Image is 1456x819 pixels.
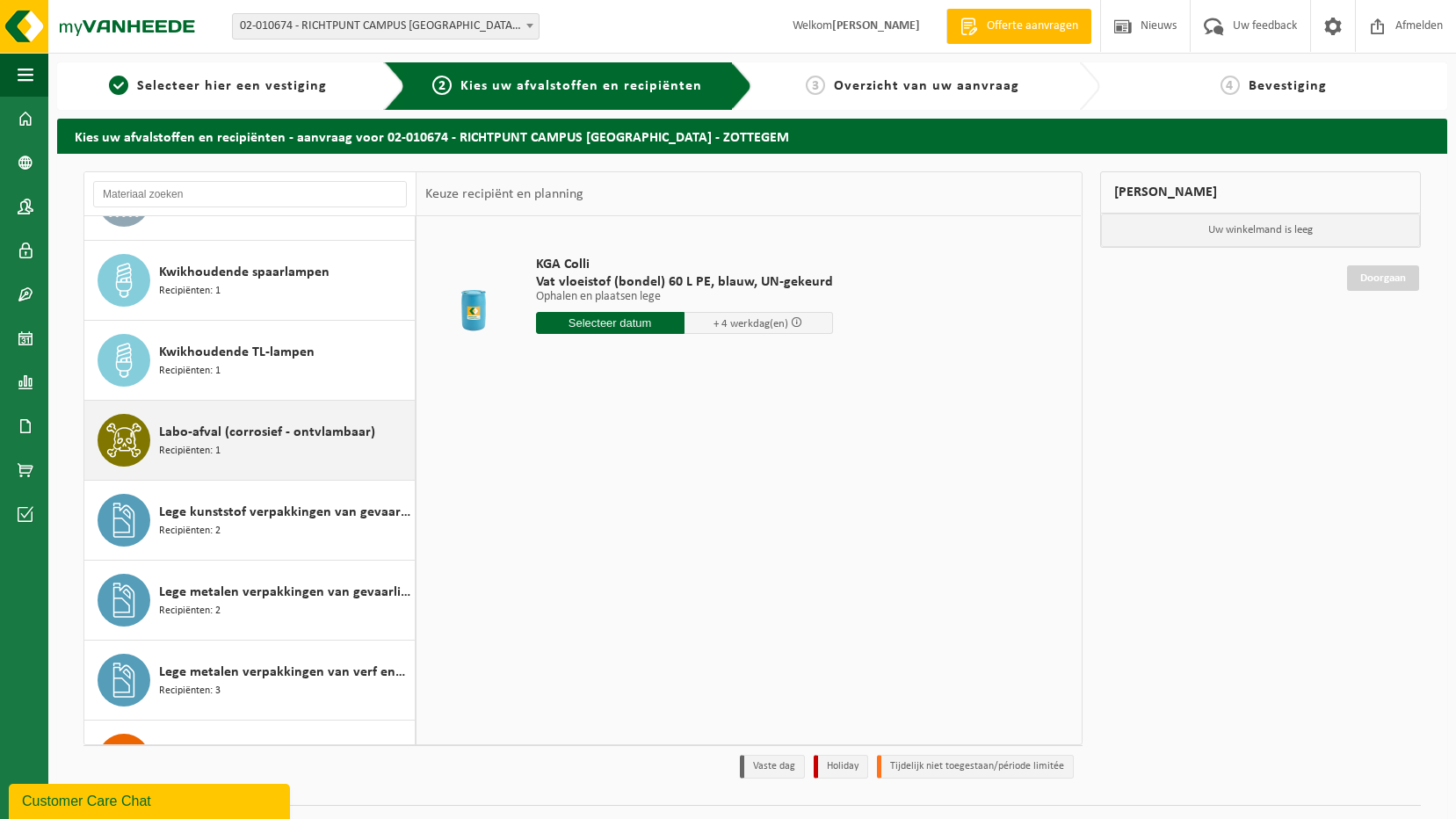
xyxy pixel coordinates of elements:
span: 4 [1221,76,1240,95]
span: Recipiënten: 1 [159,443,221,460]
span: Bevestiging [1249,79,1327,93]
span: 02-010674 - RICHTPUNT CAMPUS ZOTTEGEM - ZOTTEGEM [233,14,539,39]
span: + 4 werkdag(en) [714,318,788,330]
span: Selecteer hier een vestiging [137,79,327,93]
span: 1 [109,76,128,95]
span: 3 [806,76,825,95]
span: Kwikhoudende TL-lampen [159,342,315,363]
h2: Kies uw afvalstoffen en recipiënten - aanvraag voor 02-010674 - RICHTPUNT CAMPUS [GEOGRAPHIC_DATA... [57,119,1447,153]
span: Loodbatterijen [159,742,248,763]
span: Recipiënten: 1 [159,283,221,300]
a: Offerte aanvragen [946,9,1091,44]
button: Kwikhoudende spaarlampen Recipiënten: 1 [84,241,416,321]
span: Lege kunststof verpakkingen van gevaarlijke stoffen [159,502,410,523]
strong: [PERSON_NAME] [832,19,920,33]
button: Lege metalen verpakkingen van gevaarlijke stoffen Recipiënten: 2 [84,561,416,641]
p: Ophalen en plaatsen lege [536,291,833,303]
a: 1Selecteer hier een vestiging [66,76,370,97]
span: Kwikhoudende spaarlampen [159,262,330,283]
div: Keuze recipiënt en planning [417,172,592,216]
span: Vat vloeistof (bondel) 60 L PE, blauw, UN-gekeurd [536,273,833,291]
button: Kwikhoudende TL-lampen Recipiënten: 1 [84,321,416,401]
input: Selecteer datum [536,312,685,334]
span: 2 [432,76,452,95]
li: Holiday [814,755,868,779]
span: Recipiënten: 3 [159,683,221,699]
li: Tijdelijk niet toegestaan/période limitée [877,755,1074,779]
span: KGA Colli [536,256,833,273]
span: Offerte aanvragen [982,18,1083,35]
div: [PERSON_NAME] [1100,171,1422,214]
span: Recipiënten: 2 [159,523,221,540]
span: Labo-afval (corrosief - ontvlambaar) [159,422,375,443]
button: Labo-afval (corrosief - ontvlambaar) Recipiënten: 1 [84,401,416,481]
li: Vaste dag [740,755,805,779]
input: Materiaal zoeken [93,181,407,207]
span: Overzicht van uw aanvraag [834,79,1019,93]
span: Recipiënten: 1 [159,363,221,380]
iframe: chat widget [9,780,293,819]
button: Lege metalen verpakkingen van verf en/of inkt (schraapschoon) Recipiënten: 3 [84,641,416,721]
span: Kies uw afvalstoffen en recipiënten [460,79,702,93]
p: Uw winkelmand is leeg [1101,214,1421,247]
button: Lege kunststof verpakkingen van gevaarlijke stoffen Recipiënten: 2 [84,481,416,561]
span: 02-010674 - RICHTPUNT CAMPUS ZOTTEGEM - ZOTTEGEM [232,13,540,40]
button: Loodbatterijen [84,721,416,801]
span: Recipiënten: 2 [159,603,221,620]
span: Lege metalen verpakkingen van verf en/of inkt (schraapschoon) [159,662,410,683]
span: Lege metalen verpakkingen van gevaarlijke stoffen [159,582,410,603]
a: Doorgaan [1347,265,1419,291]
